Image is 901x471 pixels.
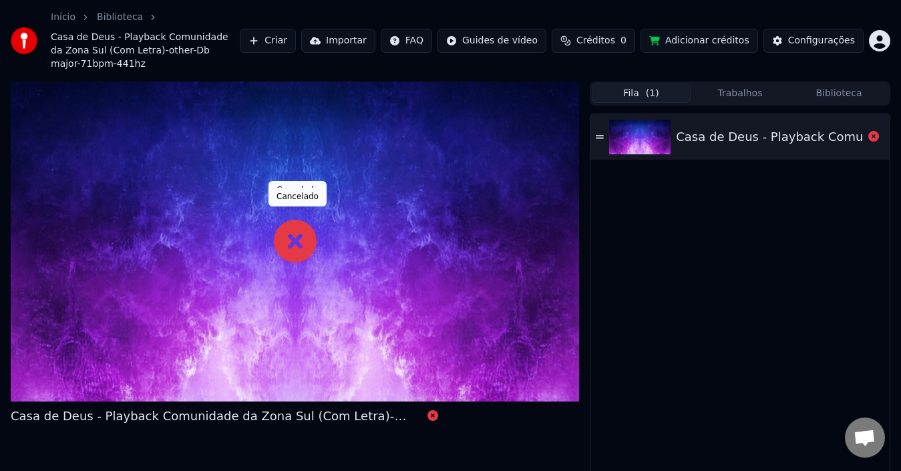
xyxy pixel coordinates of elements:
a: Início [51,11,75,24]
div: Casa de Deus - Playback Comunidade da Zona Sul (Com Letra)-other-Db major-71bpm-441hz [11,407,411,426]
button: FAQ [381,29,432,53]
span: Créditos [576,34,615,47]
button: Fila [592,84,691,103]
a: Bate-papo aberto [845,418,885,458]
span: ( 1 ) [646,87,659,100]
button: Criar [240,29,296,53]
button: Configurações [763,29,864,53]
div: Configurações [788,34,855,47]
nav: breadcrumb [51,11,240,71]
img: youka [11,27,37,54]
button: Adicionar créditos [641,29,758,53]
button: Biblioteca [789,84,888,103]
button: Importar [301,29,375,53]
span: Casa de Deus - Playback Comunidade da Zona Sul (Com Letra)-other-Db major-71bpm-441hz [51,31,240,71]
button: Guides de vídeo [437,29,546,53]
button: Créditos0 [552,29,635,53]
span: 0 [620,34,626,47]
a: Biblioteca [97,11,143,24]
button: Trabalhos [691,84,789,103]
div: Cancelado [268,181,327,200]
div: Cancelado [268,188,327,206]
